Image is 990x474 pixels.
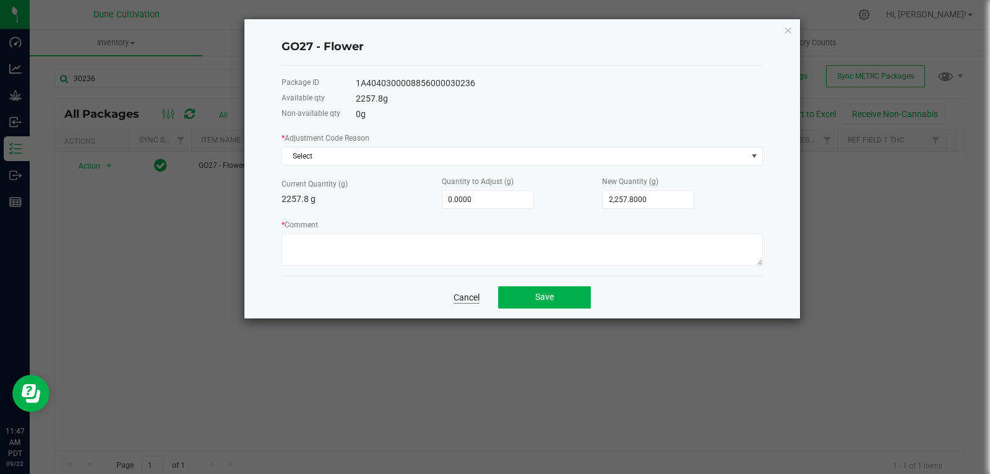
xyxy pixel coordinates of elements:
[282,147,747,165] span: Select
[603,191,694,208] input: 0
[282,92,325,103] label: Available qty
[361,109,366,119] span: g
[442,176,514,187] label: Quantity to Adjust (g)
[282,178,348,190] label: Current Quantity (g)
[282,193,442,206] p: 2257.8 g
[12,375,49,412] iframe: Resource center
[282,77,319,88] label: Package ID
[356,77,763,90] div: 1A4040300008856000030236
[535,292,554,302] span: Save
[282,108,340,119] label: Non-available qty
[356,108,763,121] div: 0
[282,133,369,144] label: Adjustment Code Reason
[602,176,658,187] label: New Quantity (g)
[498,286,591,309] button: Save
[454,291,480,304] a: Cancel
[442,191,533,208] input: 0
[282,219,318,230] label: Comment
[282,39,763,55] h4: GO27 - Flower
[383,94,388,103] span: g
[356,92,763,105] div: 2257.8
